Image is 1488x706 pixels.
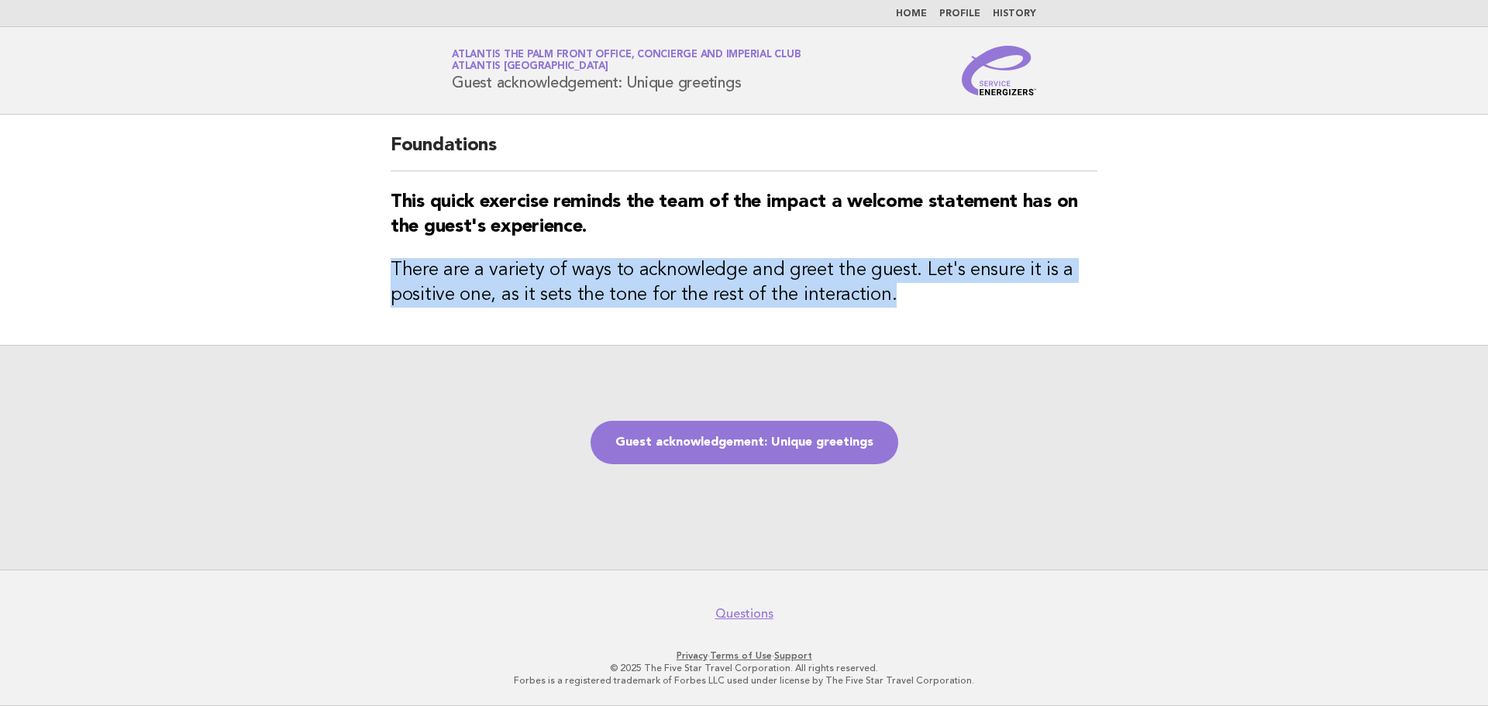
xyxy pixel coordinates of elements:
h2: Foundations [391,133,1097,171]
h1: Guest acknowledgement: Unique greetings [452,50,801,91]
a: Atlantis The Palm Front Office, Concierge and Imperial ClubAtlantis [GEOGRAPHIC_DATA] [452,50,801,71]
a: History [993,9,1036,19]
a: Questions [715,606,773,622]
p: © 2025 The Five Star Travel Corporation. All rights reserved. [270,662,1218,674]
a: Support [774,650,812,661]
a: Privacy [677,650,708,661]
a: Guest acknowledgement: Unique greetings [591,421,898,464]
p: · · [270,649,1218,662]
h3: There are a variety of ways to acknowledge and greet the guest. Let's ensure it is a positive one... [391,258,1097,308]
a: Terms of Use [710,650,772,661]
a: Home [896,9,927,19]
a: Profile [939,9,980,19]
span: Atlantis [GEOGRAPHIC_DATA] [452,62,608,72]
p: Forbes is a registered trademark of Forbes LLC used under license by The Five Star Travel Corpora... [270,674,1218,687]
img: Service Energizers [962,46,1036,95]
strong: This quick exercise reminds the team of the impact a welcome statement has on the guest's experie... [391,193,1078,236]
